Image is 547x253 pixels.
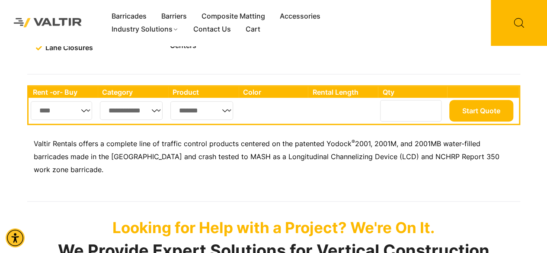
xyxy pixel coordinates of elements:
a: Cart [238,23,268,36]
select: Single select [100,101,163,120]
select: Single select [31,101,93,120]
span: Lane Closures [43,42,93,54]
sup: ® [352,138,355,145]
th: Product [168,86,239,98]
a: Contact Us [186,23,238,36]
div: Accessibility Menu [6,228,25,247]
a: Industry Solutions [104,23,186,36]
th: Category [98,86,169,98]
th: Qty [378,86,447,98]
a: Barriers [154,10,194,23]
button: Start Quote [449,100,513,122]
a: Barricades [104,10,154,23]
p: Looking for Help with a Project? We're On It. [27,218,520,237]
a: Composite Matting [194,10,272,23]
th: Rent -or- Buy [29,86,98,98]
th: Rental Length [308,86,378,98]
span: 2001, 2001M, and 2001MB water-filled barricades made in the [GEOGRAPHIC_DATA] and crash tested to... [34,139,499,174]
a: Accessories [272,10,328,23]
span: Valtir Rentals offers a complete line of traffic control products centered on the patented Yodock [34,139,352,148]
select: Single select [170,101,233,120]
th: Color [239,86,308,98]
input: Number [380,100,441,122]
img: Valtir Rentals [6,11,89,35]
